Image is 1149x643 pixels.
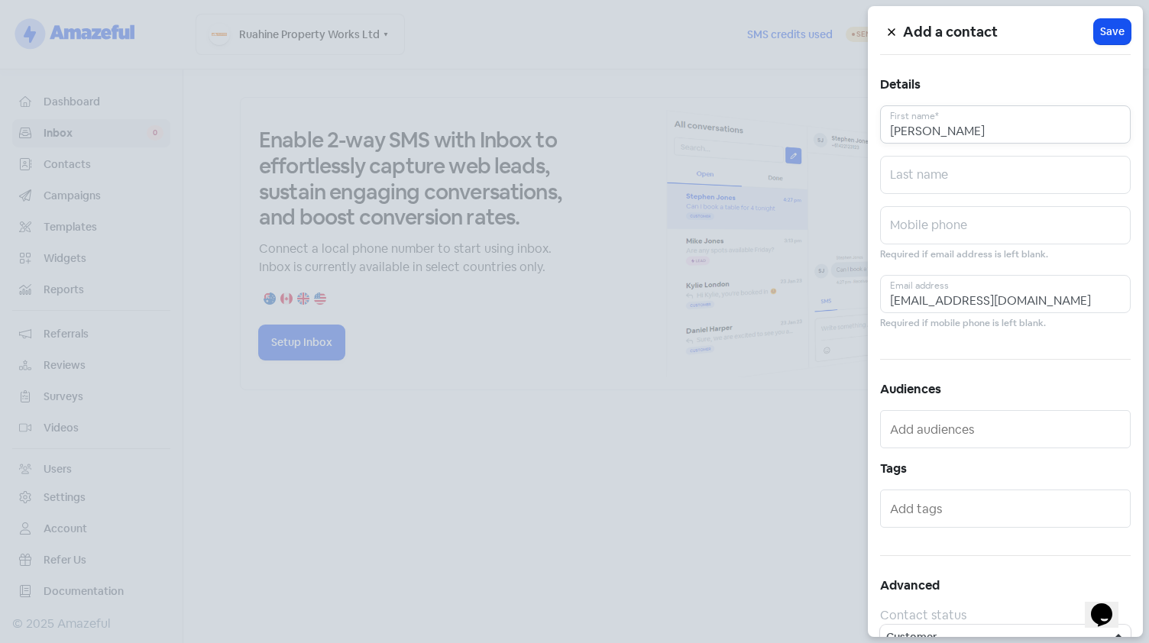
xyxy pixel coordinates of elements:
[880,247,1048,262] small: Required if email address is left blank.
[880,574,1131,597] h5: Advanced
[880,457,1131,480] h5: Tags
[880,206,1131,244] input: Mobile phone
[890,496,1124,521] input: Add tags
[880,606,1131,625] div: Contact status
[880,156,1131,194] input: Last name
[1100,24,1125,40] span: Save
[880,378,1131,401] h5: Audiences
[903,21,1094,44] h5: Add a contact
[880,316,1046,331] small: Required if mobile phone is left blank.
[1085,582,1134,628] iframe: chat widget
[1094,19,1131,44] button: Save
[890,417,1124,441] input: Add audiences
[880,275,1131,313] input: Email address
[880,105,1131,144] input: First name
[880,73,1131,96] h5: Details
